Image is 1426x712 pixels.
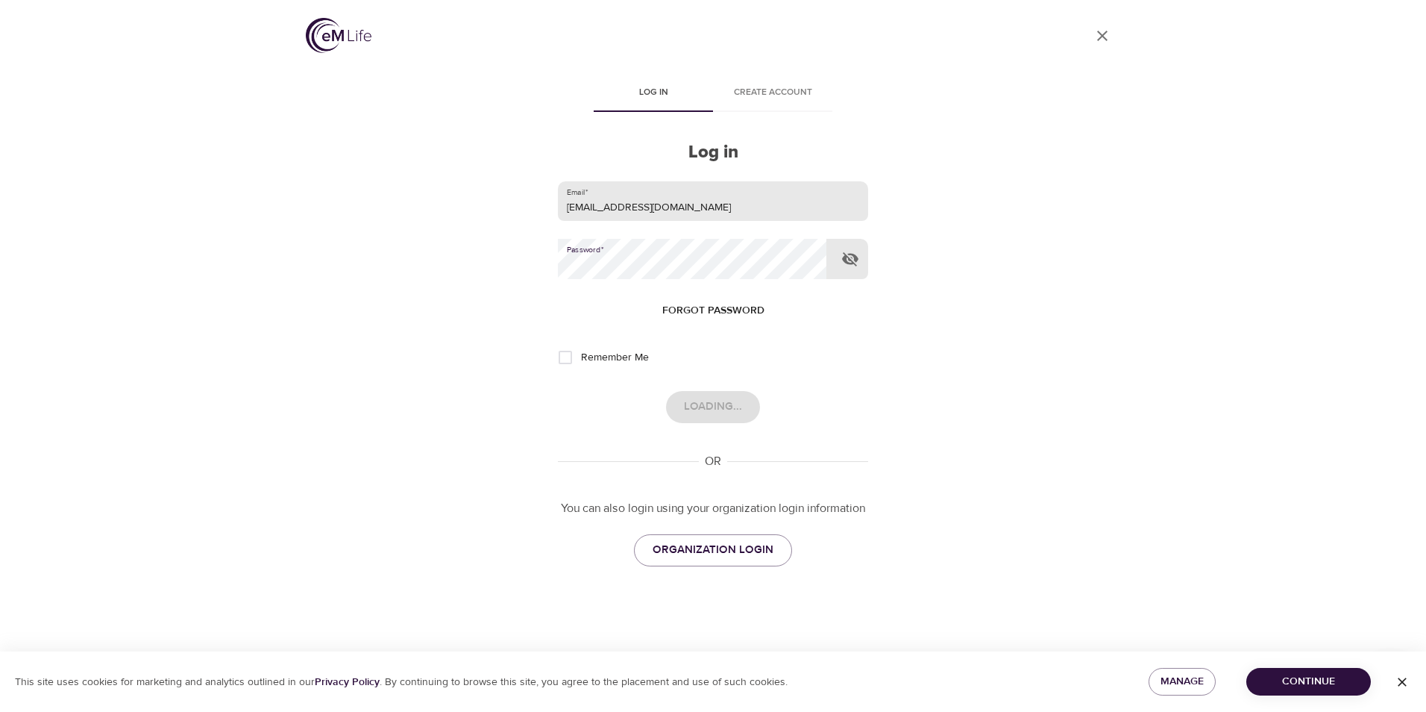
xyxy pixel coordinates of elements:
span: Log in [603,85,704,101]
button: Manage [1149,668,1216,696]
div: disabled tabs example [558,76,868,112]
p: You can also login using your organization login information [558,500,868,517]
span: Continue [1258,672,1359,691]
span: Create account [722,85,823,101]
a: Privacy Policy [315,675,380,689]
button: Forgot password [656,297,770,325]
div: OR [699,453,727,470]
a: close [1084,18,1120,54]
img: logo [306,18,371,53]
span: Forgot password [662,302,764,320]
h2: Log in [558,142,868,163]
span: ORGANIZATION LOGIN [653,540,773,560]
button: Continue [1246,668,1371,696]
span: Remember Me [581,350,649,366]
a: ORGANIZATION LOGIN [634,534,792,566]
span: Manage [1160,672,1204,691]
